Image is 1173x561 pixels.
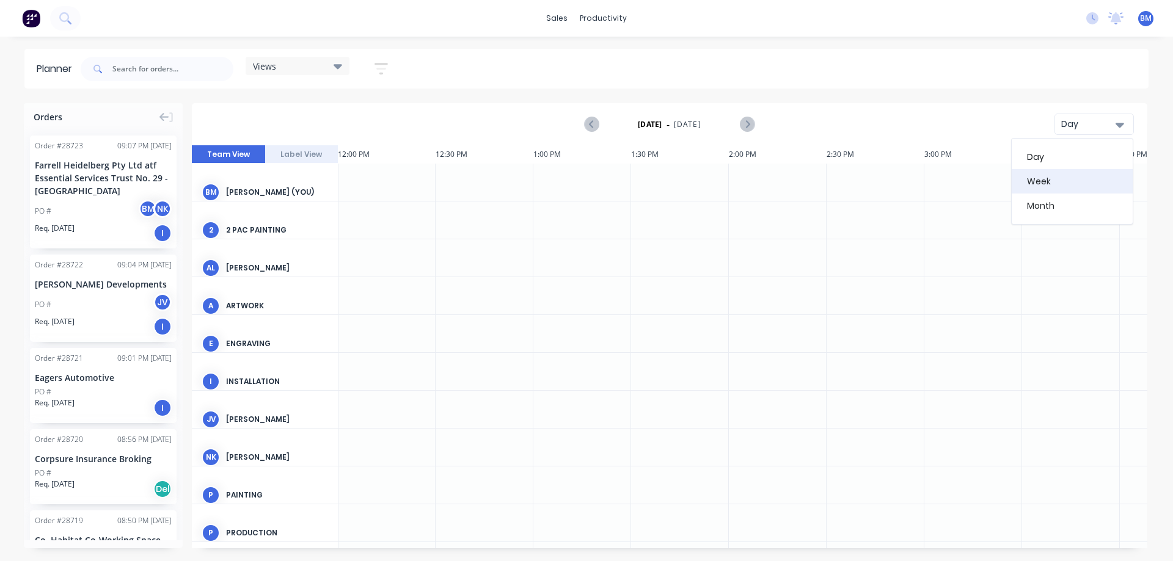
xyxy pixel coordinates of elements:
div: Month [1012,194,1133,218]
div: Planner [37,62,78,76]
div: Day [1061,118,1117,131]
div: PO # [35,206,51,217]
div: 12:00 PM [338,145,436,164]
div: Eagers Automotive [35,371,172,384]
div: Week [1012,169,1133,194]
div: A [202,297,220,315]
div: PO # [35,468,51,479]
div: 1:00 PM [533,145,631,164]
div: 2:30 PM [827,145,924,164]
div: Del [153,480,172,498]
div: JV [202,410,220,429]
div: 09:04 PM [DATE] [117,259,172,270]
div: Order # 28723 [35,140,83,151]
strong: [DATE] [638,119,662,130]
div: 2 Pac Painting [226,225,328,236]
div: 08:56 PM [DATE] [117,434,172,445]
span: [DATE] [674,119,701,130]
div: [PERSON_NAME] [226,452,328,463]
span: Views [253,60,276,73]
button: Day [1054,114,1134,135]
div: productivity [574,9,633,27]
div: 08:50 PM [DATE] [117,515,172,526]
div: Co. Habitat Co-Working Space [35,534,172,546]
div: Order # 28721 [35,353,83,364]
div: BM [139,200,157,218]
div: [PERSON_NAME] [226,262,328,273]
div: Corpsure Insurance Broking [35,452,172,465]
div: 2 [202,221,220,239]
div: I [202,372,220,391]
div: Installation [226,376,328,387]
button: Previous page [585,117,599,132]
button: Team View [192,145,265,164]
div: P [202,486,220,504]
button: Label View [265,145,338,164]
img: Factory [22,9,40,27]
button: Next page [740,117,754,132]
div: sales [540,9,574,27]
div: 2:00 PM [729,145,827,164]
span: Req. [DATE] [35,397,75,408]
div: AL [202,259,220,277]
div: E [202,335,220,353]
div: P [202,524,220,542]
div: Order # 28720 [35,434,83,445]
div: JV [153,293,172,311]
div: Order # 28722 [35,259,83,270]
div: [PERSON_NAME] (You) [226,187,328,198]
span: BM [1140,13,1152,24]
div: I [153,224,172,242]
div: PO # [35,299,51,310]
div: 12:30 PM [436,145,533,164]
div: Production [226,527,328,538]
div: 3:00 PM [924,145,1022,164]
div: PO # [35,386,51,397]
div: NK [153,200,172,218]
div: BM [202,183,220,201]
span: Req. [DATE] [35,223,75,234]
div: Artwork [226,300,328,311]
div: Painting [226,490,328,501]
div: Order # 28719 [35,515,83,526]
input: Search for orders... [112,57,233,81]
div: NK [202,448,220,466]
span: Orders [34,110,62,123]
div: I [153,317,172,336]
div: Day [1012,145,1133,169]
span: Req. [DATE] [35,316,75,327]
div: 09:07 PM [DATE] [117,140,172,151]
span: - [667,117,670,132]
div: [PERSON_NAME] Developments [35,278,172,291]
div: 09:01 PM [DATE] [117,353,172,364]
div: [PERSON_NAME] [226,414,328,425]
div: 1:30 PM [631,145,729,164]
div: Engraving [226,338,328,349]
div: I [153,399,172,417]
span: Req. [DATE] [35,479,75,490]
div: Farrell Heidelberg Pty Ltd atf Essential Services Trust No. 29 - [GEOGRAPHIC_DATA] [35,159,172,197]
